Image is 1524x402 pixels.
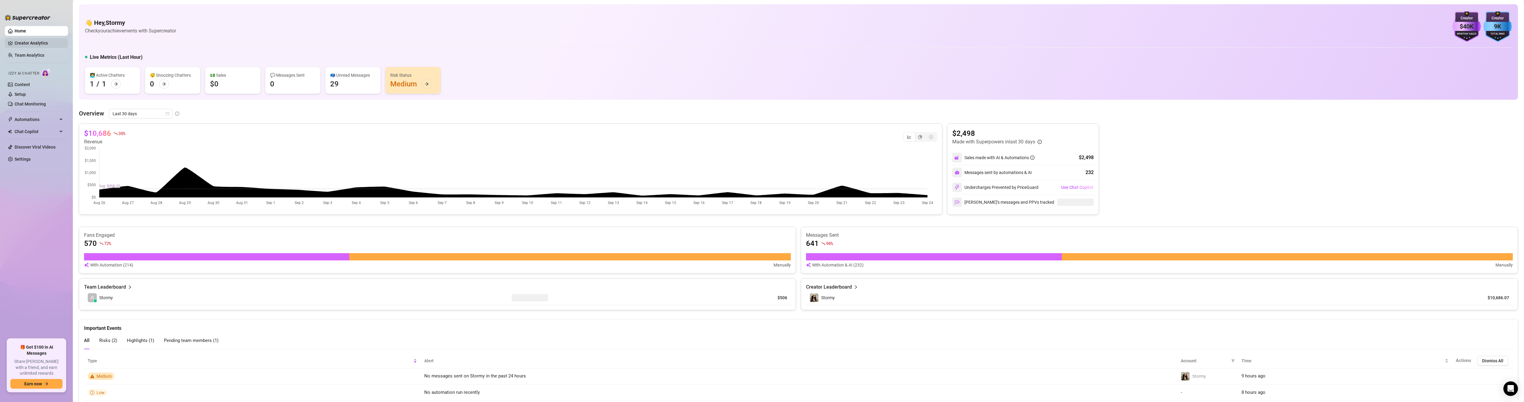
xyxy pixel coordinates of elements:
img: Stormy [1181,372,1190,380]
th: Alert [421,353,1177,368]
article: Overview [79,109,104,118]
th: Time [1238,353,1452,368]
article: $10,686 [84,129,111,138]
img: svg%3e [954,155,960,160]
div: $2,498 [1079,154,1094,161]
div: 232 [1085,169,1094,176]
article: Team Leaderboard [84,283,126,291]
span: warning [90,374,94,378]
a: Chat Monitoring [15,102,46,106]
img: AI Chatter [42,68,51,77]
span: info-circle [90,390,94,395]
span: Actions [1456,358,1471,363]
article: Manually [1495,262,1513,268]
span: Stormy [1192,374,1206,379]
span: info-circle [1030,156,1035,160]
span: dollar-circle [929,135,933,139]
article: Manually [774,262,791,268]
span: 9 hours ago [1241,373,1265,379]
a: Team Analytics [15,53,44,58]
span: Last 30 days [113,109,169,118]
span: user [90,296,94,300]
div: Undercharges Prevented by PriceGuard [952,183,1038,192]
span: thunderbolt [8,117,13,122]
a: Content [15,82,30,87]
span: fall [821,241,825,246]
article: 641 [806,239,819,248]
span: Automations [15,115,58,124]
h5: Live Metrics (Last Hour) [90,54,143,61]
span: fall [113,131,118,136]
span: Time [1241,357,1444,364]
span: No automation run recently [424,390,480,395]
div: Creator [1483,15,1512,21]
article: $2,498 [952,129,1042,138]
span: Account [1181,357,1229,364]
span: right [854,283,858,291]
span: Low [97,390,105,395]
div: 📪 Unread Messages [330,72,376,79]
span: Type [88,357,412,364]
span: filter [1230,356,1236,365]
article: $10,686.07 [1482,295,1509,301]
span: Medium [97,374,112,379]
div: 0 [270,79,274,89]
span: Dismiss All [1482,358,1503,363]
article: With Automation (214) [90,262,133,268]
div: Open Intercom Messenger [1503,381,1518,396]
div: 9K [1483,22,1512,31]
span: No messages sent on Stormy in the past 24 hours [424,373,526,379]
span: right [128,283,132,291]
div: 👩‍💻 Active Chatters [90,72,135,79]
span: calendar [166,112,169,116]
span: 36 % [118,130,125,136]
a: Discover Viral Videos [15,145,56,149]
span: 96 % [826,240,833,246]
button: Earn nowarrow-right [10,379,63,389]
img: purple-badge-B9DA21FR.svg [1452,12,1481,42]
div: 1 [102,79,106,89]
span: Chat Copilot [15,127,58,136]
div: 💵 Sales [210,72,256,79]
span: 🎁 Get $100 in AI Messages [10,344,63,356]
img: svg%3e [806,262,811,268]
button: Use Chat Copilot [1061,183,1094,192]
span: Use Chat Copilot [1061,185,1093,190]
span: arrow-right [162,82,166,86]
img: svg%3e [955,170,960,175]
div: 0 [150,79,154,89]
article: Messages Sent [806,232,1513,239]
div: 29 [330,79,339,89]
img: svg%3e [84,262,89,268]
div: 😴 Snoozing Chatters [150,72,195,79]
article: Check your achievements with Supercreator [85,27,176,35]
div: Total Fans [1483,32,1512,36]
a: Creator Analytics [15,38,63,48]
span: info-circle [175,112,179,116]
div: Sales made with AI & Automations [964,154,1035,161]
span: Izzy AI Chatter [8,71,39,76]
div: Messages sent by automations & AI [952,168,1032,177]
span: arrow-right [114,82,118,86]
span: Stormy [99,294,113,301]
div: [PERSON_NAME]’s messages and PPVs tracked [952,197,1054,207]
span: All [84,338,90,343]
img: svg%3e [954,185,960,190]
span: arrow-right [44,382,49,386]
img: svg%3e [954,199,960,205]
img: blue-badge-DgoSNQY1.svg [1483,12,1512,42]
div: $0 [210,79,218,89]
th: Type [84,353,421,368]
span: filter [1231,359,1235,363]
span: - [1181,390,1182,395]
div: 1 [90,79,94,89]
span: pie-chart [918,135,922,139]
span: Share [PERSON_NAME] with a friend, and earn unlimited rewards [10,359,63,377]
a: Settings [15,157,31,162]
img: logo-BBDzfeDw.svg [5,15,50,21]
article: Fans Engaged [84,232,791,239]
span: 8 hours ago [1241,390,1265,395]
span: 72 % [104,240,111,246]
div: 💬 Messages Sent [270,72,316,79]
div: $40K [1452,22,1481,31]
